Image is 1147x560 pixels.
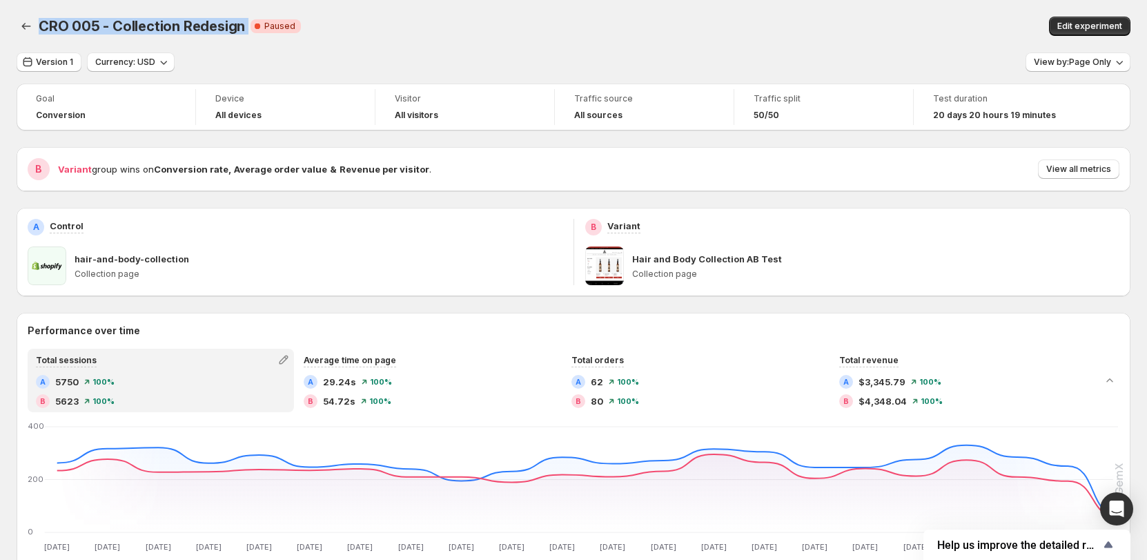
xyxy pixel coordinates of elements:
[36,93,176,104] span: Goal
[576,378,581,386] h2: A
[75,252,189,266] p: hair-and-body-collection
[40,397,46,405] h2: B
[33,222,39,233] h2: A
[1100,492,1133,525] div: Open Intercom Messenger
[903,542,929,552] text: [DATE]
[39,18,245,35] span: CRO 005 - Collection Redesign
[92,378,115,386] span: 100 %
[398,542,424,552] text: [DATE]
[58,164,431,175] span: group wins on .
[17,52,81,72] button: Version 1
[75,269,562,280] p: Collection page
[36,92,176,122] a: GoalConversion
[28,324,1119,338] h2: Performance over time
[323,375,356,389] span: 29.24s
[215,93,355,104] span: Device
[449,542,474,552] text: [DATE]
[859,394,907,408] span: $4,348.04
[859,375,905,389] span: $3,345.79
[28,474,43,484] text: 200
[933,110,1056,121] span: 20 days 20 hours 19 minutes
[1049,17,1130,36] button: Edit experiment
[308,397,313,405] h2: B
[228,164,231,175] strong: ,
[28,247,66,285] img: hair-and-body-collection
[632,269,1120,280] p: Collection page
[40,378,46,386] h2: A
[1038,160,1119,179] button: View all metrics
[632,252,782,266] p: Hair and Body Collection AB Test
[87,52,175,72] button: Currency: USD
[264,21,295,32] span: Paused
[340,164,429,175] strong: Revenue per visitor
[196,542,222,552] text: [DATE]
[50,219,84,233] p: Control
[1034,57,1111,68] span: View by: Page Only
[215,92,355,122] a: DeviceAll devices
[1026,52,1130,72] button: View by:Page Only
[304,355,396,365] span: Average time on page
[754,110,779,121] span: 50/50
[617,397,639,405] span: 100 %
[1046,164,1111,175] span: View all metrics
[1100,371,1119,390] button: Collapse chart
[843,378,849,386] h2: A
[933,93,1074,104] span: Test duration
[499,542,525,552] text: [DATE]
[36,110,86,121] span: Conversion
[852,542,878,552] text: [DATE]
[933,92,1074,122] a: Test duration20 days 20 hours 19 minutes
[369,397,391,405] span: 100 %
[1057,21,1122,32] span: Edit experiment
[55,375,79,389] span: 5750
[234,164,327,175] strong: Average order value
[574,92,714,122] a: Traffic sourceAll sources
[600,542,625,552] text: [DATE]
[591,394,603,408] span: 80
[651,542,676,552] text: [DATE]
[576,397,581,405] h2: B
[308,378,313,386] h2: A
[921,397,943,405] span: 100 %
[36,355,97,365] span: Total sessions
[574,93,714,104] span: Traffic source
[802,542,827,552] text: [DATE]
[95,542,120,552] text: [DATE]
[215,110,262,121] h4: All devices
[17,17,36,36] button: Back
[246,542,272,552] text: [DATE]
[839,355,899,365] span: Total revenue
[44,542,70,552] text: [DATE]
[395,110,438,121] h4: All visitors
[607,219,640,233] p: Variant
[146,542,171,552] text: [DATE]
[937,537,1117,553] button: Show survey - Help us improve the detailed report for A/B campaigns
[370,378,392,386] span: 100 %
[36,57,73,68] span: Version 1
[549,542,575,552] text: [DATE]
[347,542,373,552] text: [DATE]
[571,355,624,365] span: Total orders
[591,222,596,233] h2: B
[585,247,624,285] img: Hair and Body Collection AB Test
[937,539,1100,552] span: Help us improve the detailed report for A/B campaigns
[95,57,155,68] span: Currency: USD
[92,397,115,405] span: 100 %
[323,394,355,408] span: 54.72s
[843,397,849,405] h2: B
[574,110,622,121] h4: All sources
[297,542,322,552] text: [DATE]
[28,527,33,537] text: 0
[752,542,777,552] text: [DATE]
[701,542,727,552] text: [DATE]
[754,93,894,104] span: Traffic split
[35,162,42,176] h2: B
[154,164,228,175] strong: Conversion rate
[754,92,894,122] a: Traffic split50/50
[919,378,941,386] span: 100 %
[28,421,44,431] text: 400
[58,164,92,175] span: Variant
[330,164,337,175] strong: &
[395,92,535,122] a: VisitorAll visitors
[55,394,79,408] span: 5623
